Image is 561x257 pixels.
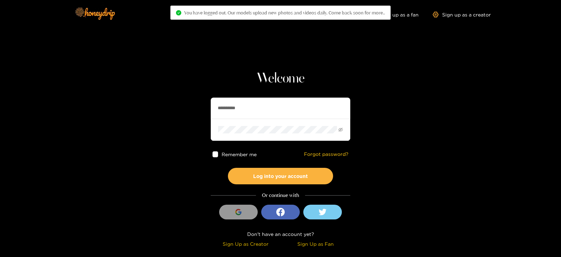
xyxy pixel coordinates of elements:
button: Log into your account [228,168,333,184]
span: check-circle [176,10,181,15]
span: You have logged out. Our models upload new photos and videos daily. Come back soon for more.. [184,10,385,15]
div: Don't have an account yet? [211,230,350,238]
h1: Welcome [211,70,350,87]
span: eye-invisible [338,127,343,132]
div: Or continue with [211,191,350,199]
a: Sign up as a fan [371,12,419,18]
span: Remember me [222,152,257,157]
div: Sign Up as Creator [212,240,279,248]
a: Sign up as a creator [433,12,491,18]
a: Forgot password? [304,151,349,157]
div: Sign Up as Fan [282,240,349,248]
